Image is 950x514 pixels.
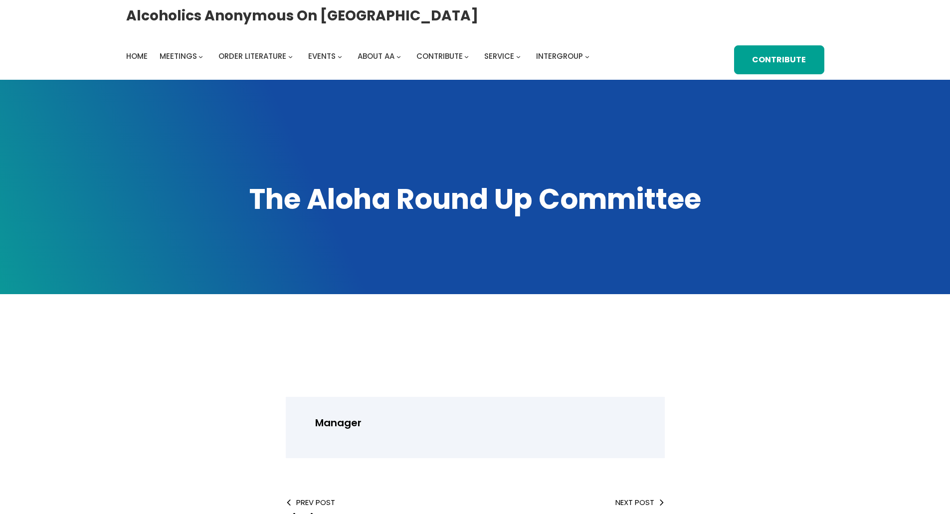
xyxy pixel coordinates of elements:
[491,497,665,508] span: Next Post
[126,49,148,63] a: Home
[198,54,203,58] button: Meetings submenu
[308,49,336,63] a: Events
[288,54,293,58] button: Order Literature submenu
[416,51,463,61] span: Contribute
[396,54,401,58] button: About AA submenu
[218,51,286,61] span: Order Literature
[416,49,463,63] a: Contribute
[585,54,589,58] button: Intergroup submenu
[358,51,394,61] span: About AA
[286,497,459,508] span: Prev Post
[484,51,514,61] span: Service
[126,51,148,61] span: Home
[338,54,342,58] button: Events submenu
[126,3,478,28] a: Alcoholics Anonymous on [GEOGRAPHIC_DATA]
[126,180,824,218] h1: The Aloha Round Up Committee
[516,54,521,58] button: Service submenu
[734,45,824,75] a: Contribute
[315,414,647,432] p: Manager
[160,49,197,63] a: Meetings
[484,49,514,63] a: Service
[358,49,394,63] a: About AA
[536,49,583,63] a: Intergroup
[126,49,593,63] nav: Intergroup
[160,51,197,61] span: Meetings
[536,51,583,61] span: Intergroup
[464,54,469,58] button: Contribute submenu
[308,51,336,61] span: Events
